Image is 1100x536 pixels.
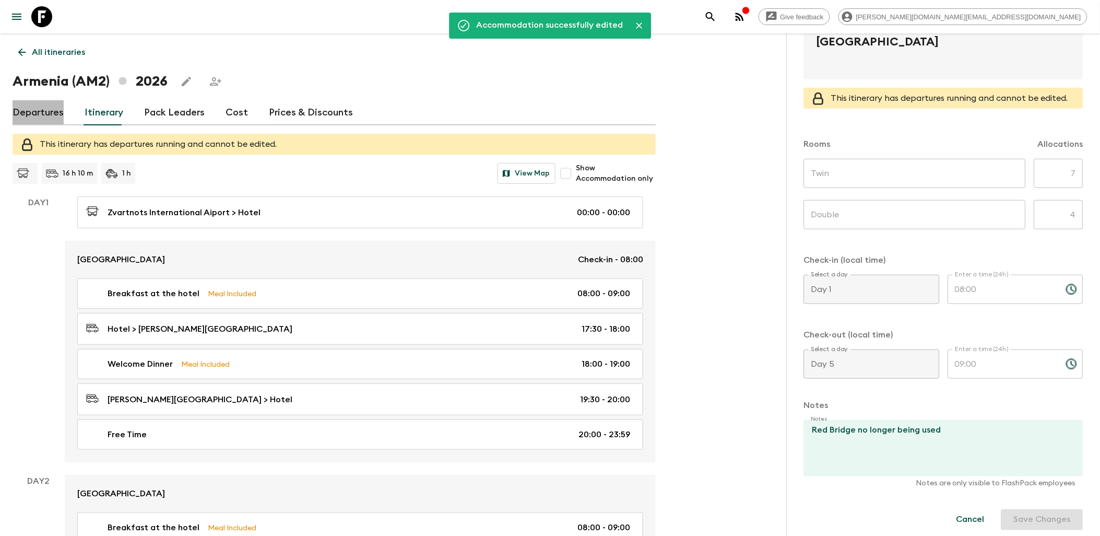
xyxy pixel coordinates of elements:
p: Day 1 [13,196,65,209]
a: Free Time20:00 - 23:59 [77,420,643,450]
a: Zvartnots International Aiport > Hotel00:00 - 00:00 [77,196,643,228]
p: 20:00 - 23:59 [578,428,630,441]
p: Check-in (local time) [804,254,1083,266]
p: Breakfast at the hotel [108,521,199,534]
input: hh:mm [948,275,1058,304]
button: Edit this itinerary [176,71,197,92]
p: All itineraries [32,46,85,59]
h2: [GEOGRAPHIC_DATA] [817,33,1071,67]
label: Enter a time (24h) [955,345,1009,354]
span: Show Accommodation only [576,163,656,184]
p: Rooms [804,138,831,150]
p: Allocations [1038,138,1083,150]
p: Notes [804,399,1083,412]
a: Departures [13,100,64,125]
p: Check-out (local time) [804,329,1083,341]
textarea: Red Bridge no longer being used [804,420,1075,476]
label: Select a day [811,270,848,279]
p: Day 2 [13,475,65,487]
button: menu [6,6,27,27]
p: Meal Included [208,522,256,533]
p: Check-in - 08:00 [578,253,643,266]
a: Hotel > [PERSON_NAME][GEOGRAPHIC_DATA]17:30 - 18:00 [77,313,643,345]
div: Accommodation successfully edited [476,16,623,36]
button: Cancel [944,509,997,530]
p: 1 h [122,168,131,179]
a: Breakfast at the hotelMeal Included08:00 - 09:00 [77,278,643,309]
p: Zvartnots International Aiport > Hotel [108,206,261,219]
p: [GEOGRAPHIC_DATA] [77,253,165,266]
a: [PERSON_NAME][GEOGRAPHIC_DATA] > Hotel19:30 - 20:00 [77,383,643,415]
p: 19:30 - 20:00 [580,393,630,406]
input: eg. Double superior treehouse [804,200,1026,229]
span: Share this itinerary [205,71,226,92]
label: Notes [811,415,828,423]
button: search adventures [700,6,721,27]
p: 00:00 - 00:00 [577,206,630,219]
a: Itinerary [85,100,123,125]
p: 16 h 10 m [63,168,93,179]
input: eg. Tent on a jeep [804,159,1026,188]
p: 08:00 - 09:00 [577,521,630,534]
p: 08:00 - 09:00 [577,287,630,300]
input: hh:mm [948,349,1058,379]
span: This itinerary has departures running and cannot be edited. [831,94,1068,102]
p: Notes are only visible to FlashPack employees [811,478,1076,488]
label: Select a day [811,345,848,354]
p: Breakfast at the hotel [108,287,199,300]
label: Enter a time (24h) [955,270,1009,279]
p: Hotel > [PERSON_NAME][GEOGRAPHIC_DATA] [108,323,292,335]
a: Pack Leaders [144,100,205,125]
button: View Map [498,163,555,184]
p: [GEOGRAPHIC_DATA] [77,487,165,500]
div: [PERSON_NAME][DOMAIN_NAME][EMAIL_ADDRESS][DOMAIN_NAME] [838,8,1087,25]
p: Meal Included [208,288,256,299]
a: [GEOGRAPHIC_DATA] [65,475,656,512]
p: Welcome Dinner [108,358,173,370]
a: [GEOGRAPHIC_DATA]Check-in - 08:00 [65,241,656,278]
p: 17:30 - 18:00 [582,323,630,335]
p: Free Time [108,428,147,441]
a: Give feedback [759,8,830,25]
p: Meal Included [181,358,230,370]
span: Give feedback [775,13,830,21]
span: [PERSON_NAME][DOMAIN_NAME][EMAIL_ADDRESS][DOMAIN_NAME] [850,13,1087,21]
a: Cost [226,100,248,125]
a: All itineraries [13,42,91,63]
a: Welcome DinnerMeal Included18:00 - 19:00 [77,349,643,379]
h1: Armenia (AM2) 2026 [13,71,168,92]
p: [PERSON_NAME][GEOGRAPHIC_DATA] > Hotel [108,393,292,406]
a: Prices & Discounts [269,100,353,125]
button: Close [631,18,647,33]
p: 18:00 - 19:00 [582,358,630,370]
span: This itinerary has departures running and cannot be edited. [40,140,277,148]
